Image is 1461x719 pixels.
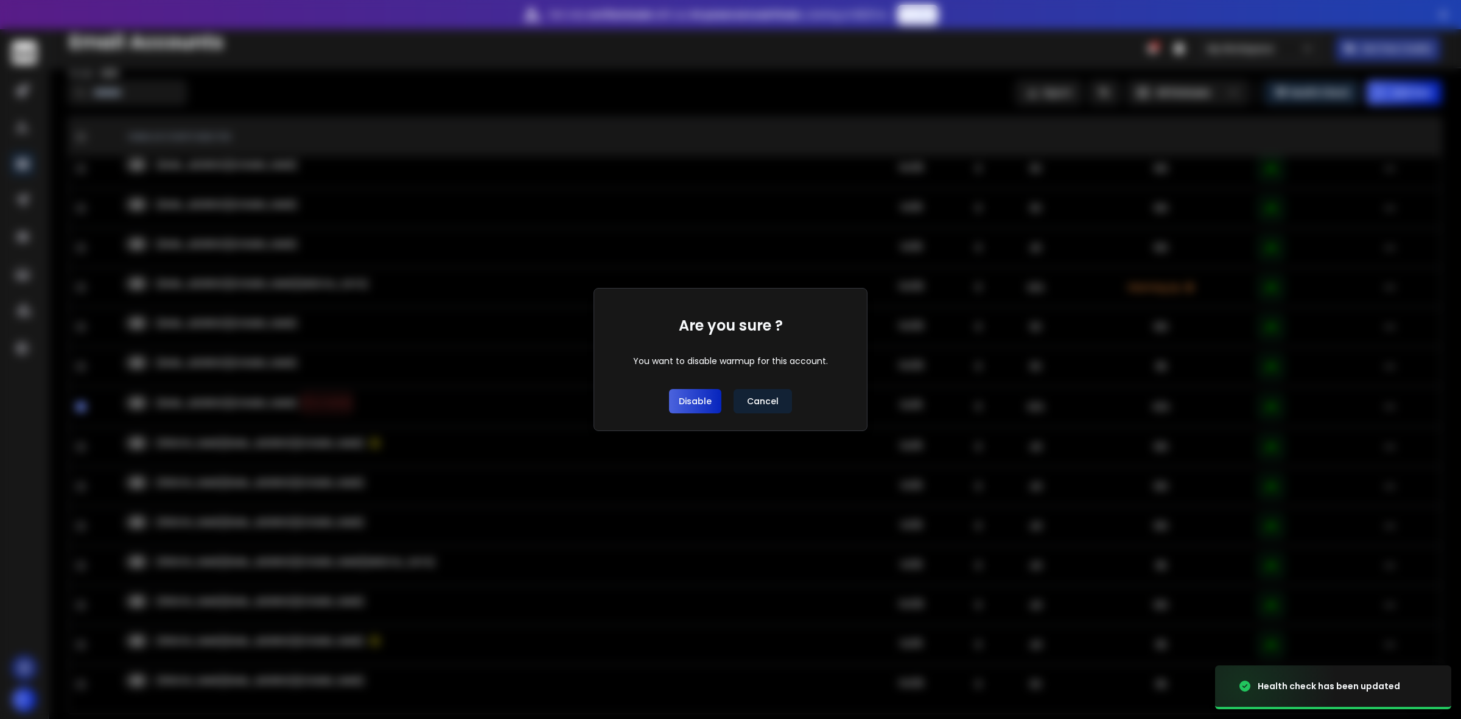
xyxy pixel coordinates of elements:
[669,389,721,413] button: Disable
[1258,680,1400,692] div: Health check has been updated
[633,355,828,367] div: You want to disable warmup for this account.
[679,316,783,335] h1: Are you sure ?
[734,389,792,413] button: Cancel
